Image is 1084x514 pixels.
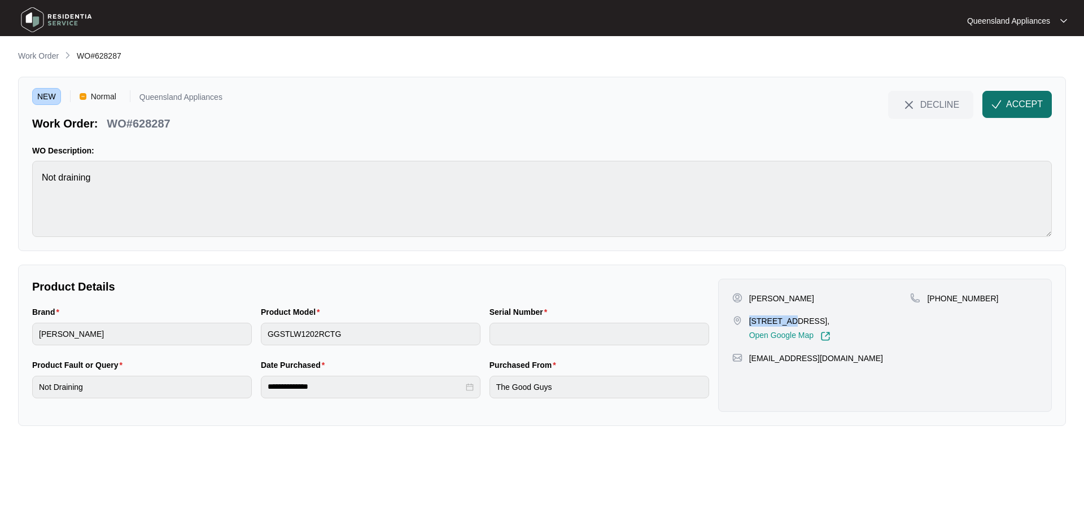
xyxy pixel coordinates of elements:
p: Product Details [32,279,709,295]
p: [STREET_ADDRESS], [749,315,831,327]
img: map-pin [910,293,920,303]
a: Open Google Map [749,331,831,341]
p: Work Order: [32,116,98,131]
img: residentia service logo [17,3,96,37]
img: close-Icon [902,98,916,112]
input: Product Model [261,323,480,345]
label: Serial Number [489,306,552,318]
img: map-pin [732,315,742,326]
span: NEW [32,88,61,105]
img: user-pin [732,293,742,303]
button: check-IconACCEPT [982,91,1052,118]
img: map-pin [732,353,742,363]
p: Queensland Appliances [139,93,222,105]
img: Vercel Logo [80,93,86,100]
label: Product Model [261,306,325,318]
img: check-Icon [991,99,1002,109]
p: Work Order [18,50,59,61]
span: Normal [86,88,121,105]
p: WO Description: [32,145,1052,156]
button: close-IconDECLINE [888,91,973,118]
img: chevron-right [63,51,72,60]
p: [EMAIL_ADDRESS][DOMAIN_NAME] [749,353,883,364]
input: Serial Number [489,323,709,345]
input: Date Purchased [268,381,464,393]
label: Purchased From [489,359,561,371]
input: Product Fault or Query [32,376,252,398]
label: Brand [32,306,64,318]
p: [PERSON_NAME] [749,293,814,304]
label: Product Fault or Query [32,359,127,371]
textarea: Not draining [32,161,1052,237]
input: Purchased From [489,376,709,398]
label: Date Purchased [261,359,329,371]
span: ACCEPT [1006,98,1043,111]
span: DECLINE [920,98,959,111]
p: [PHONE_NUMBER] [927,293,998,304]
img: dropdown arrow [1060,18,1067,24]
input: Brand [32,323,252,345]
img: Link-External [820,331,831,341]
p: Queensland Appliances [967,15,1050,27]
p: WO#628287 [107,116,170,131]
span: WO#628287 [77,51,121,60]
a: Work Order [16,50,61,63]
